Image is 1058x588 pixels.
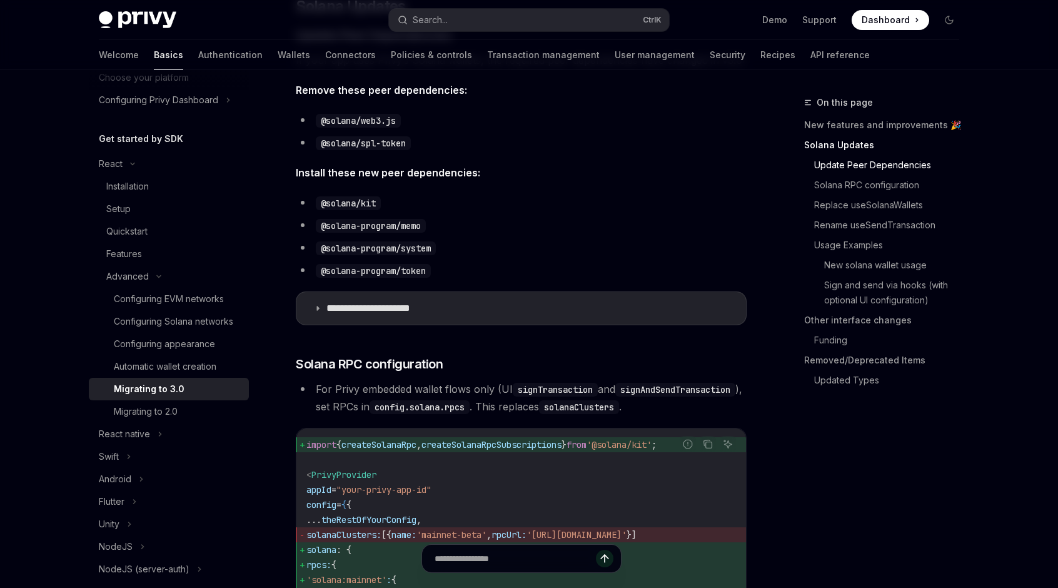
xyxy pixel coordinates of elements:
[89,355,249,378] a: Automatic wallet creation
[89,400,249,423] a: Migrating to 2.0
[89,243,249,265] a: Features
[89,288,249,310] a: Configuring EVM networks
[336,439,341,450] span: {
[306,484,331,495] span: appId
[99,449,119,464] div: Swift
[336,499,341,510] span: =
[810,40,870,70] a: API reference
[421,439,562,450] span: createSolanaRpcSubscriptions
[370,400,470,414] code: config.solana.rpcs
[341,499,346,510] span: {
[804,135,969,155] a: Solana Updates
[306,469,311,480] span: <
[587,439,652,450] span: '@solana/kit'
[939,10,959,30] button: Toggle dark mode
[316,219,426,233] code: @solana-program/memo
[99,11,176,29] img: dark logo
[526,529,627,540] span: '[URL][DOMAIN_NAME]'
[804,350,969,370] a: Removed/Deprecated Items
[416,514,421,525] span: ,
[89,175,249,198] a: Installation
[346,499,351,510] span: {
[89,198,249,220] a: Setup
[710,40,745,70] a: Security
[89,310,249,333] a: Configuring Solana networks
[89,220,249,243] a: Quickstart
[389,9,669,31] button: Search...CtrlK
[306,499,336,510] span: config
[99,427,150,442] div: React native
[114,291,224,307] div: Configuring EVM networks
[824,275,969,310] a: Sign and send via hooks (with optional UI configuration)
[824,255,969,275] a: New solana wallet usage
[680,436,696,452] button: Report incorrect code
[804,115,969,135] a: New features and improvements 🎉
[814,370,969,390] a: Updated Types
[106,201,131,216] div: Setup
[296,355,443,373] span: Solana RPC configuration
[311,469,376,480] span: PrivyProvider
[341,439,416,450] span: createSolanaRpc
[491,529,526,540] span: rpcUrl:
[416,529,486,540] span: 'mainnet-beta'
[316,136,411,150] code: @solana/spl-token
[316,196,381,210] code: @solana/kit
[321,514,416,525] span: theRestOfYourConfig
[802,14,837,26] a: Support
[99,156,123,171] div: React
[817,95,873,110] span: On this page
[99,93,218,108] div: Configuring Privy Dashboard
[486,529,491,540] span: ,
[814,215,969,235] a: Rename useSendTransaction
[198,40,263,70] a: Authentication
[814,195,969,215] a: Replace useSolanaWallets
[814,175,969,195] a: Solana RPC configuration
[762,14,787,26] a: Demo
[99,40,139,70] a: Welcome
[562,439,567,450] span: }
[114,404,178,419] div: Migrating to 2.0
[643,15,662,25] span: Ctrl K
[106,224,148,239] div: Quickstart
[804,310,969,330] a: Other interface changes
[814,155,969,175] a: Update Peer Dependencies
[114,337,215,352] div: Configuring appearance
[154,40,183,70] a: Basics
[720,436,736,452] button: Ask AI
[114,359,216,374] div: Automatic wallet creation
[852,10,929,30] a: Dashboard
[106,269,149,284] div: Advanced
[106,179,149,194] div: Installation
[615,40,695,70] a: User management
[296,84,467,96] strong: Remove these peer dependencies:
[862,14,910,26] span: Dashboard
[306,529,381,540] span: solanaClusters:
[487,40,600,70] a: Transaction management
[596,550,613,567] button: Send message
[331,484,336,495] span: =
[114,314,233,329] div: Configuring Solana networks
[296,166,480,179] strong: Install these new peer dependencies:
[700,436,716,452] button: Copy the contents from the code block
[627,529,637,540] span: }]
[106,246,142,261] div: Features
[99,494,124,509] div: Flutter
[814,330,969,350] a: Funding
[539,400,619,414] code: solanaClusters
[89,378,249,400] a: Migrating to 3.0
[413,13,448,28] div: Search...
[114,382,184,397] div: Migrating to 3.0
[316,241,436,255] code: @solana-program/system
[296,380,747,415] li: For Privy embedded wallet flows only (UI and ), set RPCs in . This replaces .
[391,40,472,70] a: Policies & controls
[513,383,598,397] code: signTransaction
[381,529,391,540] span: [{
[99,562,189,577] div: NodeJS (server-auth)
[99,517,119,532] div: Unity
[652,439,657,450] span: ;
[306,439,336,450] span: import
[99,539,133,554] div: NodeJS
[336,484,431,495] span: "your-privy-app-id"
[99,472,131,487] div: Android
[306,514,321,525] span: ...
